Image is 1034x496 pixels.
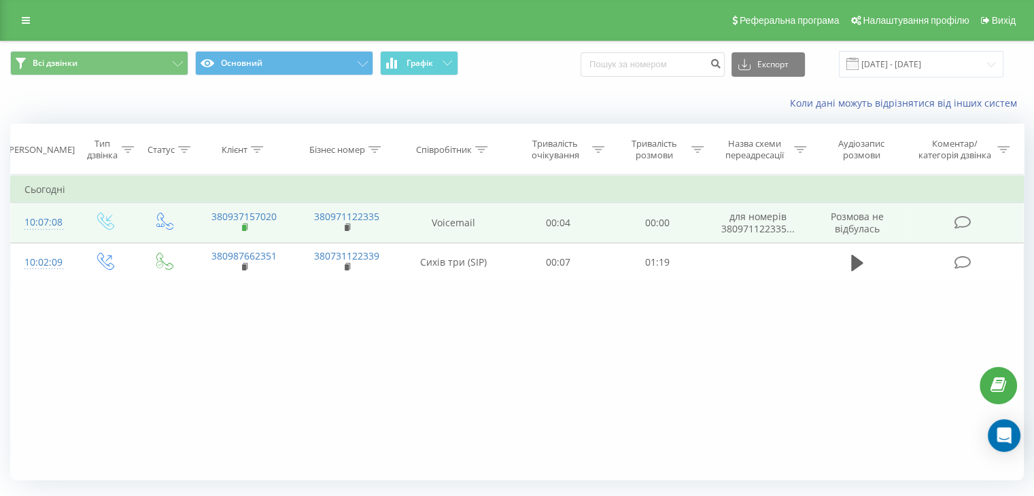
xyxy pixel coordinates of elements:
[222,144,247,156] div: Клієнт
[86,138,118,161] div: Тип дзвінка
[509,203,608,243] td: 00:04
[195,51,373,75] button: Основний
[398,243,509,282] td: Сихів три (SIP)
[314,210,379,223] a: 380971122335
[407,58,433,68] span: Графік
[314,249,379,262] a: 380731122339
[211,249,277,262] a: 380987662351
[11,176,1024,203] td: Сьогодні
[608,243,706,282] td: 01:19
[831,210,884,235] span: Розмова не відбулась
[608,203,706,243] td: 00:00
[731,52,805,77] button: Експорт
[33,58,77,69] span: Всі дзвінки
[620,138,688,161] div: Тривалість розмови
[521,138,589,161] div: Тривалість очікування
[914,138,994,161] div: Коментар/категорія дзвінка
[790,96,1024,109] a: Коли дані можуть відрізнятися вiд інших систем
[719,138,791,161] div: Назва схеми переадресації
[509,243,608,282] td: 00:07
[863,15,969,26] span: Налаштування профілю
[416,144,472,156] div: Співробітник
[581,52,725,77] input: Пошук за номером
[6,144,75,156] div: [PERSON_NAME]
[24,209,61,236] div: 10:07:08
[380,51,458,75] button: Графік
[740,15,840,26] span: Реферальна програма
[10,51,188,75] button: Всі дзвінки
[211,210,277,223] a: 380937157020
[988,419,1020,452] div: Open Intercom Messenger
[721,210,795,235] span: для номерів 380971122335...
[398,203,509,243] td: Voicemail
[992,15,1016,26] span: Вихід
[24,249,61,276] div: 10:02:09
[309,144,365,156] div: Бізнес номер
[822,138,901,161] div: Аудіозапис розмови
[148,144,175,156] div: Статус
